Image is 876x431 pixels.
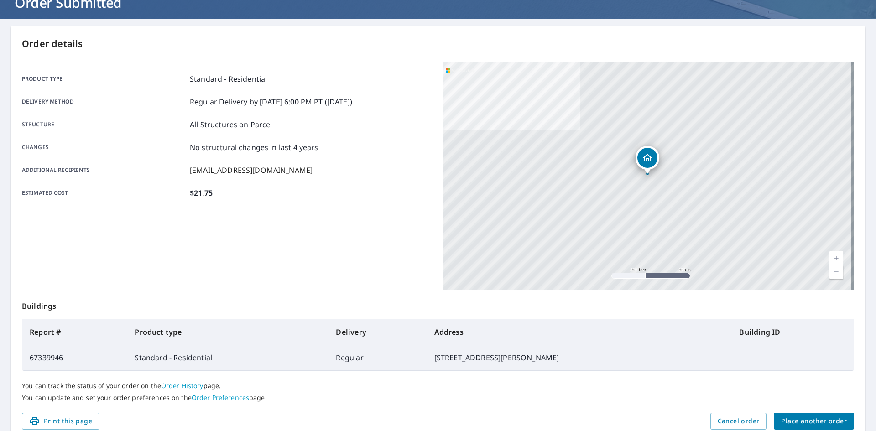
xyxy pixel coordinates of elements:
td: 67339946 [22,345,127,370]
th: Delivery [328,319,427,345]
td: Regular [328,345,427,370]
p: Order details [22,37,854,51]
p: Delivery method [22,96,186,107]
th: Product type [127,319,328,345]
p: You can track the status of your order on the page. [22,382,854,390]
p: Product type [22,73,186,84]
td: Standard - Residential [127,345,328,370]
p: Standard - Residential [190,73,267,84]
p: Regular Delivery by [DATE] 6:00 PM PT ([DATE]) [190,96,352,107]
p: All Structures on Parcel [190,119,272,130]
button: Cancel order [710,413,767,430]
th: Building ID [732,319,854,345]
button: Place another order [774,413,854,430]
p: Buildings [22,290,854,319]
div: Dropped pin, building 1, Residential property, 604 E Marlin Ct Terrytown, LA 70056 [636,146,659,174]
a: Current Level 17, Zoom In [829,251,843,265]
th: Report # [22,319,127,345]
span: Cancel order [718,415,760,427]
a: Current Level 17, Zoom Out [829,265,843,279]
td: [STREET_ADDRESS][PERSON_NAME] [427,345,732,370]
p: $21.75 [190,187,213,198]
p: Structure [22,119,186,130]
p: Changes [22,142,186,153]
p: You can update and set your order preferences on the page. [22,394,854,402]
th: Address [427,319,732,345]
p: [EMAIL_ADDRESS][DOMAIN_NAME] [190,165,313,176]
p: Estimated cost [22,187,186,198]
p: Additional recipients [22,165,186,176]
button: Print this page [22,413,99,430]
a: Order Preferences [192,393,249,402]
p: No structural changes in last 4 years [190,142,318,153]
span: Place another order [781,415,847,427]
a: Order History [161,381,203,390]
span: Print this page [29,415,92,427]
